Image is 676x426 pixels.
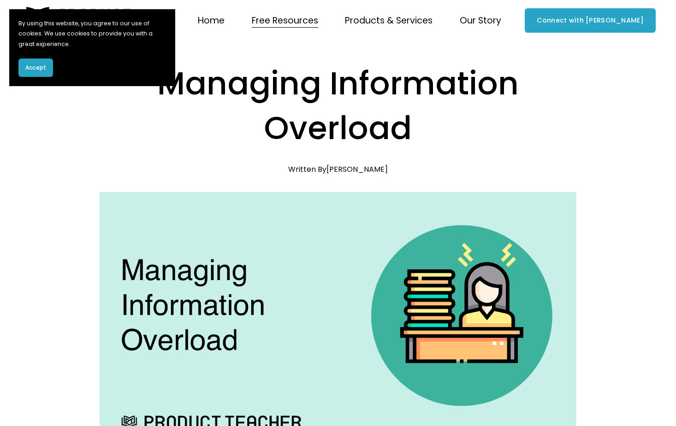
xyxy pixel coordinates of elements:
[9,9,175,86] section: Cookie banner
[345,12,433,29] span: Products & Services
[25,64,46,72] span: Accept
[326,164,388,175] a: [PERSON_NAME]
[100,61,576,150] h1: Managing Information Overload
[345,12,433,29] a: folder dropdown
[460,12,501,29] a: folder dropdown
[198,12,225,29] a: Home
[288,165,388,174] div: Written By
[460,12,501,29] span: Our Story
[252,12,318,29] span: Free Resources
[252,12,318,29] a: folder dropdown
[18,18,166,49] p: By using this website, you agree to our use of cookies. We use cookies to provide you with a grea...
[20,7,133,35] img: Product Teacher
[525,8,656,32] a: Connect with [PERSON_NAME]
[18,58,53,77] button: Accept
